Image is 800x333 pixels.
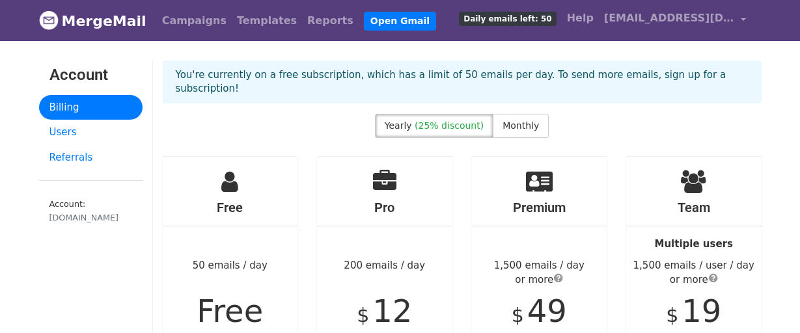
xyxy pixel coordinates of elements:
[157,8,232,34] a: Campaigns
[655,238,733,250] strong: Multiple users
[372,293,412,329] span: 12
[176,68,749,96] p: You're currently on a free subscription, which has a limit of 50 emails per day. To send more ema...
[472,258,607,287] div: 1,500 emails / day or more
[626,258,762,287] div: 1,500 emails / user / day or more
[39,95,143,120] a: Billing
[39,120,143,145] a: Users
[385,120,412,131] span: Yearly
[302,8,359,34] a: Reports
[512,304,524,326] span: $
[415,120,484,131] span: (25% discount)
[527,293,567,329] span: 49
[49,211,132,224] div: [DOMAIN_NAME]
[357,304,369,326] span: $
[317,200,452,215] h4: Pro
[39,10,59,30] img: MergeMail logo
[39,7,146,34] a: MergeMail
[459,12,556,26] span: Daily emails left: 50
[599,5,751,36] a: [EMAIL_ADDRESS][DOMAIN_NAME]
[364,12,436,31] a: Open Gmail
[562,5,599,31] a: Help
[666,304,678,326] span: $
[232,8,302,34] a: Templates
[472,200,607,215] h4: Premium
[604,10,734,26] span: [EMAIL_ADDRESS][DOMAIN_NAME]
[49,66,132,85] h3: Account
[49,199,132,224] small: Account:
[503,120,539,131] span: Monthly
[197,293,263,329] span: Free
[163,200,298,215] h4: Free
[454,5,561,31] a: Daily emails left: 50
[39,145,143,170] a: Referrals
[682,293,721,329] span: 19
[626,200,762,215] h4: Team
